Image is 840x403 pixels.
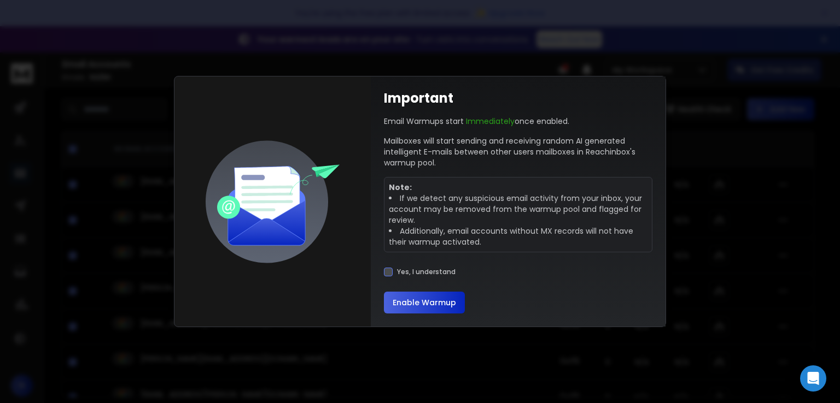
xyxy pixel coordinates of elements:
[800,365,826,392] div: Open Intercom Messenger
[384,292,465,313] button: Enable Warmup
[389,226,647,247] li: Additionally, email accounts without MX records will not have their warmup activated.
[397,268,456,276] label: Yes, I understand
[384,90,453,107] h1: Important
[466,116,515,127] span: Immediately
[389,193,647,226] li: If we detect any suspicious email activity from your inbox, your account may be removed from the ...
[389,182,647,193] p: Note:
[384,135,652,168] p: Mailboxes will start sending and receiving random AI generated intelligent E-mails between other ...
[384,116,569,127] p: Email Warmups start once enabled.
